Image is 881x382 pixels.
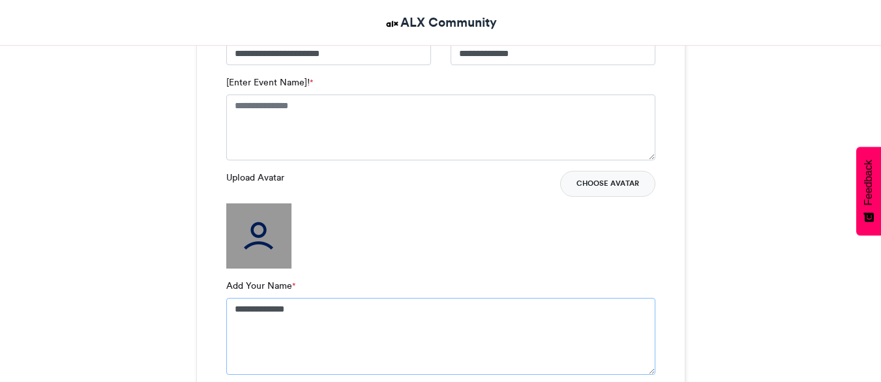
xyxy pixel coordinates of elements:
img: user_filled.png [226,203,291,269]
label: Upload Avatar [226,171,284,184]
button: Feedback - Show survey [856,147,881,235]
label: [Enter Event Name]! [226,76,313,89]
img: ALX Community [384,16,400,32]
label: Add Your Name [226,279,295,293]
a: ALX Community [384,13,497,32]
span: Feedback [863,160,874,205]
button: Choose Avatar [560,171,655,197]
